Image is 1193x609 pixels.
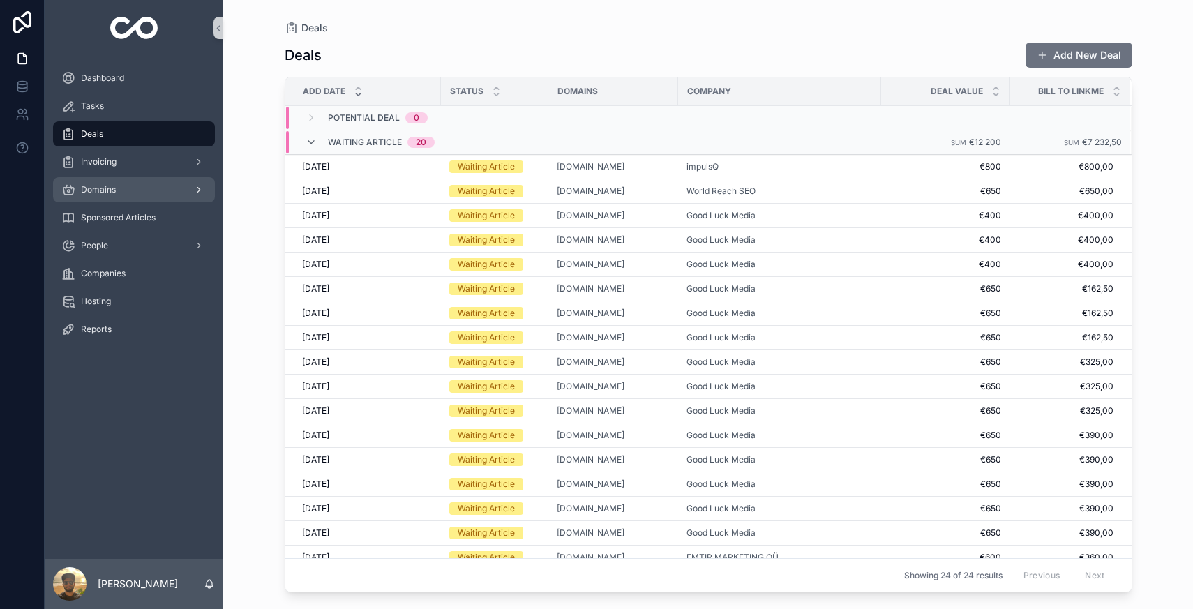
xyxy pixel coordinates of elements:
span: [DATE] [302,430,329,441]
span: €650,00 [1010,186,1113,197]
span: €650 [890,283,1001,294]
a: [DATE] [302,430,433,441]
a: €800,00 [1010,161,1113,172]
a: Good Luck Media [686,527,756,539]
a: [DOMAIN_NAME] [557,405,670,416]
span: Dashboard [81,73,124,84]
a: Good Luck Media [686,308,756,319]
a: [DOMAIN_NAME] [557,332,670,343]
span: €7 232,50 [1082,137,1122,147]
a: Good Luck Media [686,332,756,343]
a: Waiting Article [449,185,540,197]
span: [DATE] [302,527,329,539]
a: Waiting Article [449,551,540,564]
a: Good Luck Media [686,479,756,490]
span: Good Luck Media [686,283,756,294]
a: €162,50 [1010,283,1113,294]
div: Waiting Article [458,185,515,197]
a: [DATE] [302,381,433,392]
span: €600 [890,552,1001,563]
a: [DOMAIN_NAME] [557,186,624,197]
a: €650 [890,503,1001,514]
span: €12 200 [969,137,1001,147]
a: €650 [890,332,1001,343]
a: Dashboard [53,66,215,91]
a: [DOMAIN_NAME] [557,479,670,490]
a: Good Luck Media [686,405,873,416]
a: Waiting Article [449,356,540,368]
span: €650 [890,454,1001,465]
a: [DOMAIN_NAME] [557,405,624,416]
span: €400 [890,210,1001,221]
a: Invoicing [53,149,215,174]
a: Deals [53,121,215,146]
a: [DOMAIN_NAME] [557,527,670,539]
a: [DATE] [302,503,433,514]
a: Good Luck Media [686,234,756,246]
span: €650 [890,430,1001,441]
a: [DOMAIN_NAME] [557,259,624,270]
span: [DATE] [302,234,329,246]
a: Add New Deal [1026,43,1132,68]
span: €325,00 [1010,381,1113,392]
a: €360,00 [1010,552,1113,563]
a: [DATE] [302,454,433,465]
a: €400,00 [1010,234,1113,246]
span: [DATE] [302,332,329,343]
span: Good Luck Media [686,430,756,441]
span: €650 [890,405,1001,416]
span: Add Date [303,86,345,97]
a: [DATE] [302,405,433,416]
a: Waiting Article [449,209,540,222]
a: [DATE] [302,527,433,539]
a: EMTIR MARKETING OÜ [686,552,779,563]
a: [DATE] [302,356,433,368]
a: impulsQ [686,161,719,172]
span: Deal Value [931,86,983,97]
a: [DOMAIN_NAME] [557,210,670,221]
a: [DATE] [302,552,433,563]
a: World Reach SEO [686,186,873,197]
span: [DATE] [302,479,329,490]
span: [DATE] [302,454,329,465]
a: Good Luck Media [686,259,756,270]
a: Good Luck Media [686,430,873,441]
a: [DOMAIN_NAME] [557,161,624,172]
a: World Reach SEO [686,186,756,197]
span: [DATE] [302,186,329,197]
a: €390,00 [1010,527,1113,539]
a: Companies [53,261,215,286]
span: Good Luck Media [686,381,756,392]
a: [DATE] [302,479,433,490]
a: [DOMAIN_NAME] [557,454,624,465]
div: Waiting Article [458,551,515,564]
span: €162,50 [1010,332,1113,343]
span: Domains [557,86,598,97]
span: [DOMAIN_NAME] [557,356,624,368]
span: €400 [890,234,1001,246]
a: €325,00 [1010,405,1113,416]
a: €650 [890,186,1001,197]
a: [DOMAIN_NAME] [557,259,670,270]
span: People [81,240,108,251]
span: €400,00 [1010,210,1113,221]
span: €400 [890,259,1001,270]
span: [DATE] [302,283,329,294]
div: Waiting Article [458,356,515,368]
a: Hosting [53,289,215,314]
span: [DOMAIN_NAME] [557,503,624,514]
a: Reports [53,317,215,342]
a: [DOMAIN_NAME] [557,308,624,319]
div: Waiting Article [458,405,515,417]
div: Waiting Article [458,527,515,539]
a: [DATE] [302,283,433,294]
a: [DOMAIN_NAME] [557,430,624,441]
a: [DOMAIN_NAME] [557,527,624,539]
span: [DOMAIN_NAME] [557,381,624,392]
span: Waiting Article [328,137,402,148]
